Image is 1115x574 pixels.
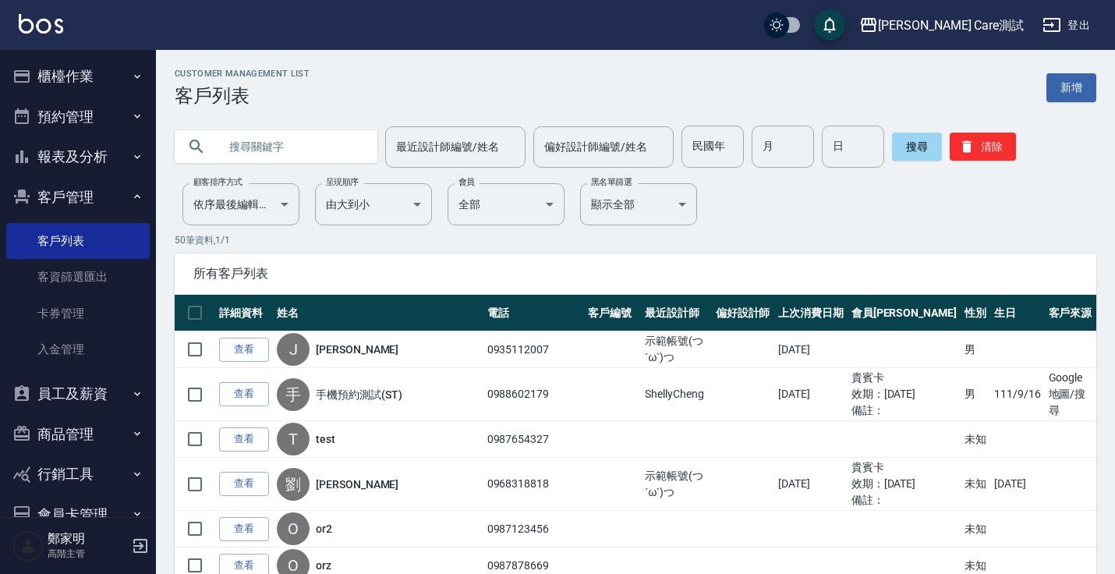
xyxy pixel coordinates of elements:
button: 櫃檯作業 [6,56,150,97]
label: 呈現順序 [326,176,359,188]
a: 查看 [219,427,269,452]
th: 客戶來源 [1045,295,1097,331]
td: [DATE] [990,458,1045,511]
div: O [277,512,310,545]
td: 男 [961,368,990,421]
th: 上次消費日期 [774,295,848,331]
td: 未知 [961,511,990,547]
button: 登出 [1036,11,1096,40]
div: T [277,423,310,455]
th: 生日 [990,295,1045,331]
button: 行銷工具 [6,454,150,494]
ul: 效期： [DATE] [851,476,957,492]
td: 0988602179 [483,368,584,421]
a: 入金管理 [6,331,150,367]
span: 所有客戶列表 [193,266,1078,282]
td: 未知 [961,421,990,458]
button: 會員卡管理 [6,494,150,535]
button: 客戶管理 [6,177,150,218]
a: orz [316,558,331,573]
a: 查看 [219,472,269,496]
th: 客戶編號 [584,295,642,331]
th: 姓名 [273,295,483,331]
td: 0935112007 [483,331,584,368]
p: 高階主管 [48,547,127,561]
div: 顯示全部 [580,183,697,225]
a: 客資篩選匯出 [6,259,150,295]
div: 劉 [277,468,310,501]
img: Person [12,530,44,562]
a: [PERSON_NAME] [316,477,398,492]
label: 顧客排序方式 [193,176,242,188]
td: 男 [961,331,990,368]
ul: 效期： [DATE] [851,386,957,402]
h2: Customer Management List [175,69,310,79]
input: 搜尋關鍵字 [218,126,365,168]
a: 客戶列表 [6,223,150,259]
a: 手機預約測試(ST) [316,387,402,402]
td: 0987123456 [483,511,584,547]
th: 最近設計師 [641,295,711,331]
td: 111/9/16 [990,368,1045,421]
div: J [277,333,310,366]
label: 黑名單篩選 [591,176,632,188]
a: or2 [316,521,332,537]
ul: 貴賓卡 [851,370,957,386]
button: 清除 [950,133,1016,161]
a: 查看 [219,338,269,362]
h5: 鄭家明 [48,531,127,547]
td: 0987654327 [483,421,584,458]
th: 電話 [483,295,584,331]
button: 商品管理 [6,414,150,455]
td: 示範帳號(つ´ω`)つ [641,458,711,511]
img: Logo [19,14,63,34]
div: 依序最後編輯時間 [182,183,299,225]
th: 偏好設計師 [712,295,774,331]
button: 報表及分析 [6,136,150,177]
button: 員工及薪資 [6,374,150,414]
label: 會員 [458,176,475,188]
button: save [814,9,845,41]
td: 0968318818 [483,458,584,511]
h3: 客戶列表 [175,85,310,107]
td: [DATE] [774,331,848,368]
td: [DATE] [774,368,848,421]
a: [PERSON_NAME] [316,342,398,357]
button: 搜尋 [892,133,942,161]
a: 新增 [1046,73,1096,102]
td: Google地圖/搜尋 [1045,368,1097,421]
a: 查看 [219,517,269,541]
th: 性別 [961,295,990,331]
button: [PERSON_NAME] Care測試 [853,9,1030,41]
div: 全部 [448,183,565,225]
td: [DATE] [774,458,848,511]
th: 詳細資料 [215,295,273,331]
td: ShellyCheng [641,368,711,421]
div: 手 [277,378,310,411]
a: test [316,431,335,447]
p: 50 筆資料, 1 / 1 [175,233,1096,247]
ul: 備註： [851,402,957,419]
ul: 貴賓卡 [851,459,957,476]
ul: 備註： [851,492,957,508]
td: 示範帳號(つ´ω`)つ [641,331,711,368]
div: [PERSON_NAME] Care測試 [878,16,1024,35]
div: 由大到小 [315,183,432,225]
th: 會員[PERSON_NAME] [848,295,961,331]
td: 未知 [961,458,990,511]
a: 卡券管理 [6,296,150,331]
a: 查看 [219,382,269,406]
button: 預約管理 [6,97,150,137]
